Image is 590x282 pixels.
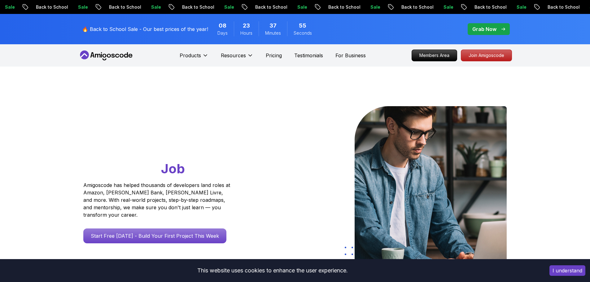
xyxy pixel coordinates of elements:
[516,4,558,10] p: Back to School
[335,52,366,59] a: For Business
[4,4,46,10] p: Back to School
[77,4,120,10] p: Back to School
[472,25,496,33] p: Grab Now
[217,30,228,36] span: Days
[355,106,507,266] img: hero
[161,161,185,176] span: Job
[221,52,253,64] button: Resources
[151,4,193,10] p: Back to School
[269,21,277,30] span: 37 Minutes
[294,52,323,59] a: Testimonials
[549,265,585,276] button: Accept cookies
[461,50,512,61] a: Join Amigoscode
[266,4,286,10] p: Sale
[221,52,246,59] p: Resources
[297,4,339,10] p: Back to School
[83,228,226,243] a: Start Free [DATE] - Build Your First Project This Week
[370,4,412,10] p: Back to School
[83,106,254,178] h1: Go From Learning to Hired: Master Java, Spring Boot & Cloud Skills That Get You the
[180,52,208,64] button: Products
[265,30,281,36] span: Minutes
[120,4,139,10] p: Sale
[5,264,540,277] div: This website uses cookies to enhance the user experience.
[412,4,432,10] p: Sale
[243,21,250,30] span: 23 Hours
[240,30,252,36] span: Hours
[82,25,208,33] p: 🔥 Back to School Sale - Our best prices of the year!
[294,30,312,36] span: Seconds
[558,4,578,10] p: Sale
[266,52,282,59] a: Pricing
[339,4,359,10] p: Sale
[83,181,232,219] p: Amigoscode has helped thousands of developers land roles at Amazon, [PERSON_NAME] Bank, [PERSON_N...
[219,21,226,30] span: 8 Days
[485,4,505,10] p: Sale
[46,4,66,10] p: Sale
[180,52,201,59] p: Products
[443,4,485,10] p: Back to School
[299,21,306,30] span: 55 Seconds
[193,4,212,10] p: Sale
[412,50,457,61] a: Members Area
[224,4,266,10] p: Back to School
